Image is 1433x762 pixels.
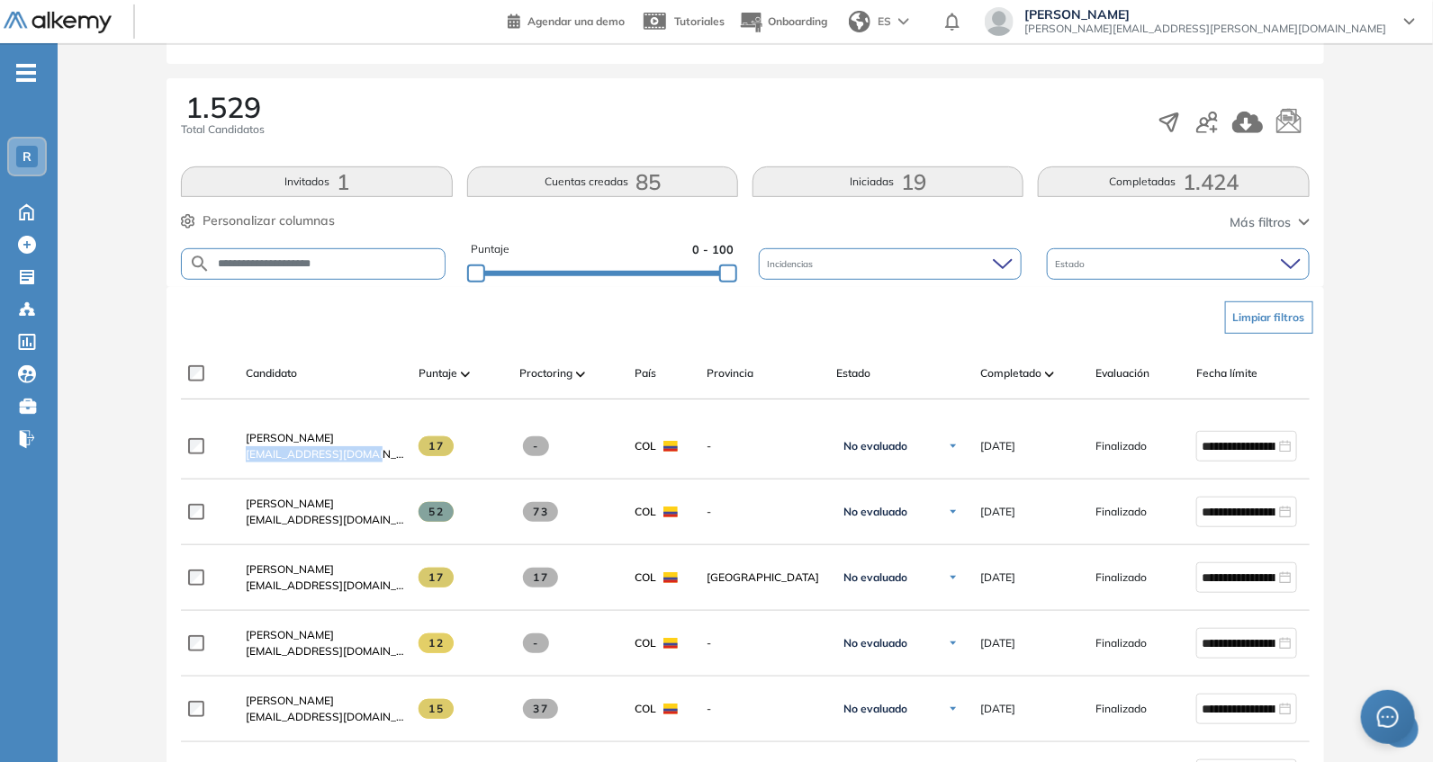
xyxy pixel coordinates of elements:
[1225,301,1313,334] button: Limpiar filtros
[181,166,452,197] button: Invitados1
[753,166,1023,197] button: Iniciadas19
[246,628,334,641] span: [PERSON_NAME]
[16,71,36,75] i: -
[674,14,725,28] span: Tutoriales
[1095,701,1147,717] span: Finalizado
[635,569,656,586] span: COL
[246,561,404,578] a: [PERSON_NAME]
[635,365,656,381] span: País
[246,693,404,709] a: [PERSON_NAME]
[1095,438,1147,454] span: Finalizado
[523,633,549,653] span: -
[1377,706,1399,728] span: message
[692,241,734,258] span: 0 - 100
[878,13,891,30] span: ES
[576,372,585,377] img: [missing "en.ARROW_ALT" translation]
[246,446,404,462] span: [EMAIL_ADDRESS][DOMAIN_NAME]
[471,241,509,258] span: Puntaje
[419,633,454,653] span: 12
[739,3,827,41] button: Onboarding
[948,572,959,583] img: Ícono de flecha
[467,166,738,197] button: Cuentas creadas85
[836,365,870,381] span: Estado
[508,9,625,31] a: Agendar una demo
[246,365,297,381] span: Candidato
[246,512,404,528] span: [EMAIL_ADDRESS][DOMAIN_NAME]
[4,12,112,34] img: Logo
[1095,635,1147,651] span: Finalizado
[635,701,656,717] span: COL
[635,438,656,454] span: COL
[23,149,32,164] span: R
[246,562,334,576] span: [PERSON_NAME]
[246,430,404,446] a: [PERSON_NAME]
[663,441,678,452] img: COL
[1045,372,1054,377] img: [missing "en.ARROW_ALT" translation]
[980,701,1015,717] span: [DATE]
[419,502,454,522] span: 52
[419,568,454,587] span: 17
[843,439,907,453] span: No evaluado
[980,569,1015,586] span: [DATE]
[1024,7,1386,22] span: [PERSON_NAME]
[527,14,625,28] span: Agendar una demo
[948,638,959,649] img: Ícono de flecha
[1196,365,1257,381] span: Fecha límite
[246,627,404,643] a: [PERSON_NAME]
[1038,166,1309,197] button: Completadas1.424
[246,431,334,444] span: [PERSON_NAME]
[246,709,404,725] span: [EMAIL_ADDRESS][DOMAIN_NAME]
[419,365,457,381] span: Puntaje
[707,365,753,381] span: Provincia
[849,11,870,32] img: world
[980,635,1015,651] span: [DATE]
[843,570,907,585] span: No evaluado
[1095,569,1147,586] span: Finalizado
[663,638,678,649] img: COL
[1047,248,1310,280] div: Estado
[519,365,572,381] span: Proctoring
[768,257,817,271] span: Incidencias
[246,643,404,659] span: [EMAIL_ADDRESS][DOMAIN_NAME]
[246,578,404,594] span: [EMAIL_ADDRESS][DOMAIN_NAME]
[523,502,558,522] span: 73
[246,497,334,510] span: [PERSON_NAME]
[635,504,656,520] span: COL
[523,568,558,587] span: 17
[663,572,678,583] img: COL
[185,93,261,121] span: 1.529
[980,504,1015,520] span: [DATE]
[663,704,678,714] img: COL
[203,211,335,230] span: Personalizar columnas
[246,694,334,707] span: [PERSON_NAME]
[843,636,907,650] span: No evaluado
[523,699,558,719] span: 37
[635,635,656,651] span: COL
[707,569,822,586] span: [GEOGRAPHIC_DATA]
[1024,22,1386,36] span: [PERSON_NAME][EMAIL_ADDRESS][PERSON_NAME][DOMAIN_NAME]
[461,372,470,377] img: [missing "en.ARROW_ALT" translation]
[948,704,959,714] img: Ícono de flecha
[898,18,909,25] img: arrow
[768,14,827,28] span: Onboarding
[419,436,454,456] span: 17
[419,699,454,719] span: 15
[246,496,404,512] a: [PERSON_NAME]
[663,507,678,517] img: COL
[1095,365,1149,381] span: Evaluación
[707,635,822,651] span: -
[181,121,265,138] span: Total Candidatos
[1056,257,1089,271] span: Estado
[843,702,907,716] span: No evaluado
[189,253,211,275] img: SEARCH_ALT
[980,438,1015,454] span: [DATE]
[1230,213,1310,232] button: Más filtros
[181,211,335,230] button: Personalizar columnas
[523,436,549,456] span: -
[948,507,959,517] img: Ícono de flecha
[980,365,1041,381] span: Completado
[948,441,959,452] img: Ícono de flecha
[707,438,822,454] span: -
[707,701,822,717] span: -
[1230,213,1292,232] span: Más filtros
